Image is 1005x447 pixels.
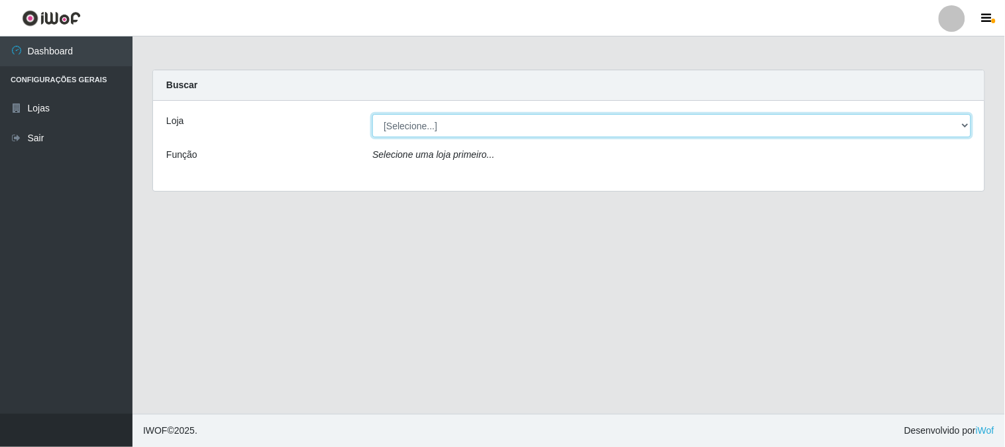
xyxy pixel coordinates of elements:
[166,80,197,90] strong: Buscar
[976,425,994,436] a: iWof
[143,424,197,438] span: © 2025 .
[166,148,197,162] label: Função
[22,10,81,27] img: CoreUI Logo
[166,114,184,128] label: Loja
[372,149,494,160] i: Selecione uma loja primeiro...
[143,425,168,436] span: IWOF
[904,424,994,438] span: Desenvolvido por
